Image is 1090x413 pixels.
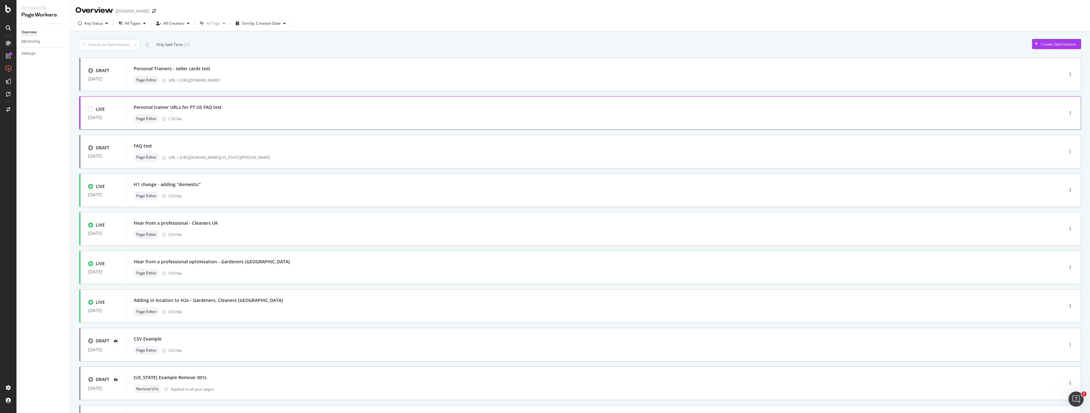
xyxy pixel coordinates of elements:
div: CSV file [169,193,182,199]
div: Overview [75,5,113,16]
div: arrow-right-arrow-left [152,9,156,13]
div: [DATE] [88,386,118,391]
div: [DATE] [88,269,118,274]
div: Monitoring [22,38,40,45]
div: Personal trainer URLs for PT US FAQ test [134,104,222,110]
div: Applied to all your pages [171,386,214,392]
span: Page Editor [136,117,157,121]
span: Page Editor [136,194,157,198]
div: DRAFT [96,338,109,344]
div: neutral label [134,346,159,355]
span: Page Editor [136,271,157,275]
div: CSV file [169,271,182,276]
div: neutral label [134,76,159,84]
div: [US_STATE] Example Remove 301s [134,374,207,381]
div: Hear from a professional optimisation - Gardeners [GEOGRAPHIC_DATA] [134,259,290,265]
div: LIVE [96,222,105,228]
div: CSV Example [134,336,162,342]
span: Page Editor [136,155,157,159]
input: Search an Optimization [79,39,140,50]
div: All Creators [163,22,184,25]
button: All Types [116,18,148,28]
span: Page Editor [136,233,157,236]
div: ( 1 ) [184,41,189,48]
button: All Tags [197,18,228,28]
div: Adding in location to H2s - Gardeners, Cleaners [GEOGRAPHIC_DATA] [134,297,283,303]
span: Page Editor [136,348,157,352]
div: DRAFT [96,376,109,383]
div: FAQ test [134,143,152,149]
div: [DATE] [88,153,118,159]
div: neutral label [134,191,159,200]
a: Settings [22,50,66,57]
div: CSV file [169,232,182,237]
div: PageWorkers [22,11,65,19]
div: Activation [22,5,65,11]
div: CSV file [169,116,182,122]
div: LIVE [96,106,105,112]
div: Hear from a professional - Cleaners UK [134,220,218,226]
div: LIVE [96,183,105,190]
a: Overview [22,29,66,36]
a: Monitoring [22,38,66,45]
div: DRAFT [96,67,109,74]
button: Any Status [75,18,111,28]
span: 1 [1081,391,1087,397]
div: neutral label [134,230,159,239]
div: CSV file [169,348,182,353]
div: LIVE [96,260,105,267]
div: All Types [125,22,141,25]
div: URL = [URL][DOMAIN_NAME][US_STATE][PERSON_NAME] [169,155,1037,160]
span: Page Editor [136,78,157,82]
div: Any Status [84,22,103,25]
iframe: Intercom live chat [1068,391,1084,407]
div: neutral label [134,269,159,278]
button: Create Optimization [1032,39,1081,49]
div: [DATE] [88,308,118,313]
div: neutral label [134,307,159,316]
div: [DATE] [88,76,118,81]
div: neutral label [134,114,159,123]
div: Personal Trainers - seller cards test [134,66,210,72]
div: Overview [22,29,37,36]
div: URL = [URL][DOMAIN_NAME] [169,78,1037,83]
div: H1 change - adding "domestic" [134,181,201,188]
div: [DATE] [88,192,118,197]
div: Settings [22,50,35,57]
div: [DATE] [88,347,118,352]
div: neutral label [134,385,161,393]
div: Create Optimization [1041,41,1076,47]
div: neutral label [134,153,159,162]
div: DRAFT [96,145,109,151]
span: Page Editor [136,310,157,314]
div: Only Split Tests [156,42,183,47]
div: [DATE] [88,115,118,120]
div: [DOMAIN_NAME] [116,8,150,14]
div: CSV file [169,309,182,315]
div: Sort by: Creation Date [242,22,281,25]
span: Remove Urls [136,387,159,391]
button: All Creators [154,18,192,28]
button: Sort by: Creation Date [233,18,288,28]
div: All Tags [206,22,220,25]
div: LIVE [96,299,105,305]
div: [DATE] [88,231,118,236]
